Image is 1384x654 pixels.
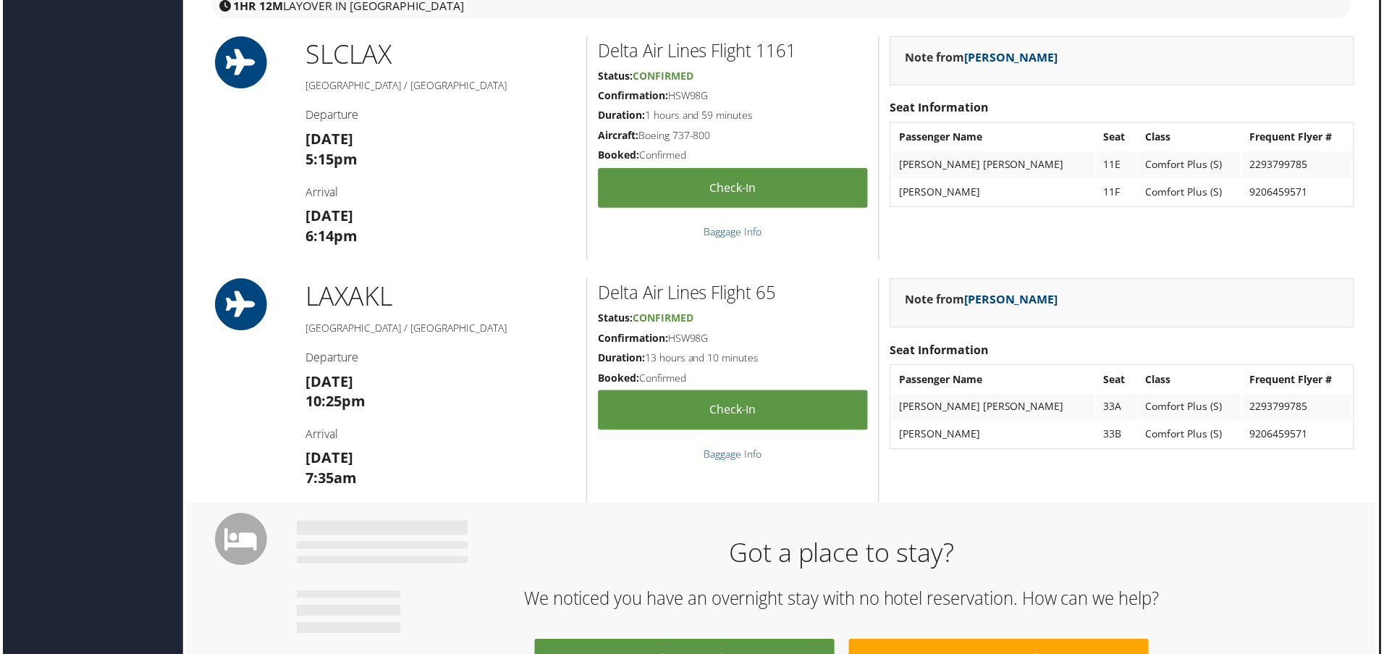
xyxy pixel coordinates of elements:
[304,280,575,316] h1: LAX AKL
[598,109,869,123] h5: 1 hours and 59 minutes
[1141,395,1244,422] td: Comfort Plus (S)
[598,352,645,366] strong: Duration:
[598,109,645,122] strong: Duration:
[306,537,1380,574] h1: Got a place to stay?
[1098,368,1139,394] th: Seat
[1098,125,1139,151] th: Seat
[1098,423,1139,449] td: 33B
[304,79,575,93] h5: [GEOGRAPHIC_DATA] / [GEOGRAPHIC_DATA]
[633,312,693,326] span: Confirmed
[304,450,352,469] strong: [DATE]
[304,185,575,201] h4: Arrival
[598,129,869,143] h5: Boeing 737-800
[1245,423,1355,449] td: 9206459571
[893,180,1097,206] td: [PERSON_NAME]
[304,150,356,169] strong: 5:15pm
[598,89,668,103] strong: Confirmation:
[893,125,1097,151] th: Passenger Name
[1245,152,1355,178] td: 2293799785
[966,49,1060,65] a: [PERSON_NAME]
[1098,152,1139,178] td: 11E
[304,130,352,149] strong: [DATE]
[304,322,575,337] h5: [GEOGRAPHIC_DATA] / [GEOGRAPHIC_DATA]
[1141,180,1244,206] td: Comfort Plus (S)
[1245,368,1355,394] th: Frequent Flyer #
[1098,395,1139,422] td: 33A
[304,107,575,123] h4: Departure
[1141,125,1244,151] th: Class
[598,38,869,63] h2: Delta Air Lines Flight 1161
[891,343,990,359] strong: Seat Information
[598,392,869,432] a: Check-in
[304,428,575,444] h4: Arrival
[704,225,762,239] a: Baggage Info
[1098,180,1139,206] td: 11F
[633,69,693,83] span: Confirmed
[906,49,1060,65] strong: Note from
[598,282,869,306] h2: Delta Air Lines Flight 65
[304,227,356,246] strong: 6:14pm
[1141,152,1244,178] td: Comfort Plus (S)
[704,449,762,463] a: Baggage Info
[598,372,639,386] strong: Booked:
[598,352,869,366] h5: 13 hours and 10 minutes
[598,69,633,83] strong: Status:
[304,206,352,226] strong: [DATE]
[304,470,355,490] strong: 7:35am
[1245,180,1355,206] td: 9206459571
[306,589,1380,613] h2: We noticed you have an overnight stay with no hotel reservation. How can we help?
[598,148,869,163] h5: Confirmed
[893,423,1097,449] td: [PERSON_NAME]
[598,89,869,104] h5: HSW98G
[893,395,1097,422] td: [PERSON_NAME] [PERSON_NAME]
[304,351,575,366] h4: Departure
[1245,395,1355,422] td: 2293799785
[1245,125,1355,151] th: Frequent Flyer #
[966,293,1060,309] a: [PERSON_NAME]
[598,312,633,326] strong: Status:
[598,129,638,143] strong: Aircraft:
[893,152,1097,178] td: [PERSON_NAME] [PERSON_NAME]
[304,393,364,413] strong: 10:25pm
[893,368,1097,394] th: Passenger Name
[304,373,352,393] strong: [DATE]
[304,36,575,72] h1: SLC LAX
[598,332,869,347] h5: HSW98G
[1141,368,1244,394] th: Class
[891,100,990,116] strong: Seat Information
[598,372,869,387] h5: Confirmed
[598,169,869,209] a: Check-in
[906,293,1060,309] strong: Note from
[598,332,668,346] strong: Confirmation:
[1141,423,1244,449] td: Comfort Plus (S)
[598,148,639,162] strong: Booked:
